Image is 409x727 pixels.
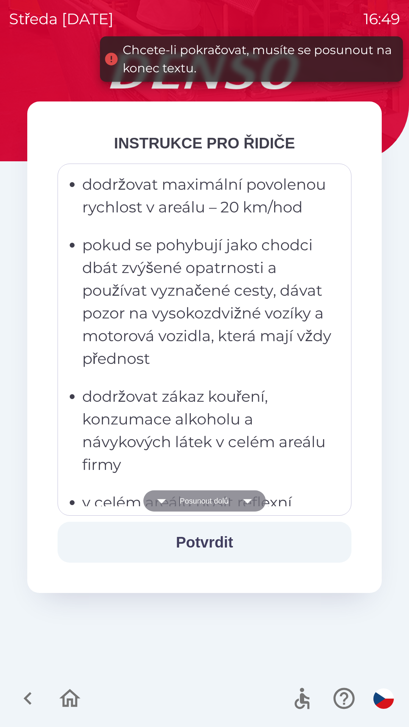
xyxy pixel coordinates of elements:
[27,53,382,89] img: Logo
[9,8,114,30] p: středa [DATE]
[123,41,395,77] div: Chcete-li pokračovat, musíte se posunout na konec textu.
[82,491,331,559] p: v celém areálu nosit reflexní vestu, pevnou obuv a dlouhé kalhoty
[58,132,351,154] div: INSTRUKCE PRO ŘIDIČE
[364,8,400,30] p: 16:49
[82,173,331,218] p: dodržovat maximální povolenou rychlost v areálu – 20 km/hod
[144,490,266,512] button: Posunout dolů
[58,522,351,563] button: Potvrdit
[82,234,331,370] p: pokud se pohybují jako chodci dbát zvýšené opatrnosti a používat vyznačené cesty, dávat pozor na ...
[373,688,394,709] img: cs flag
[82,385,331,476] p: dodržovat zákaz kouření, konzumace alkoholu a návykových látek v celém areálu firmy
